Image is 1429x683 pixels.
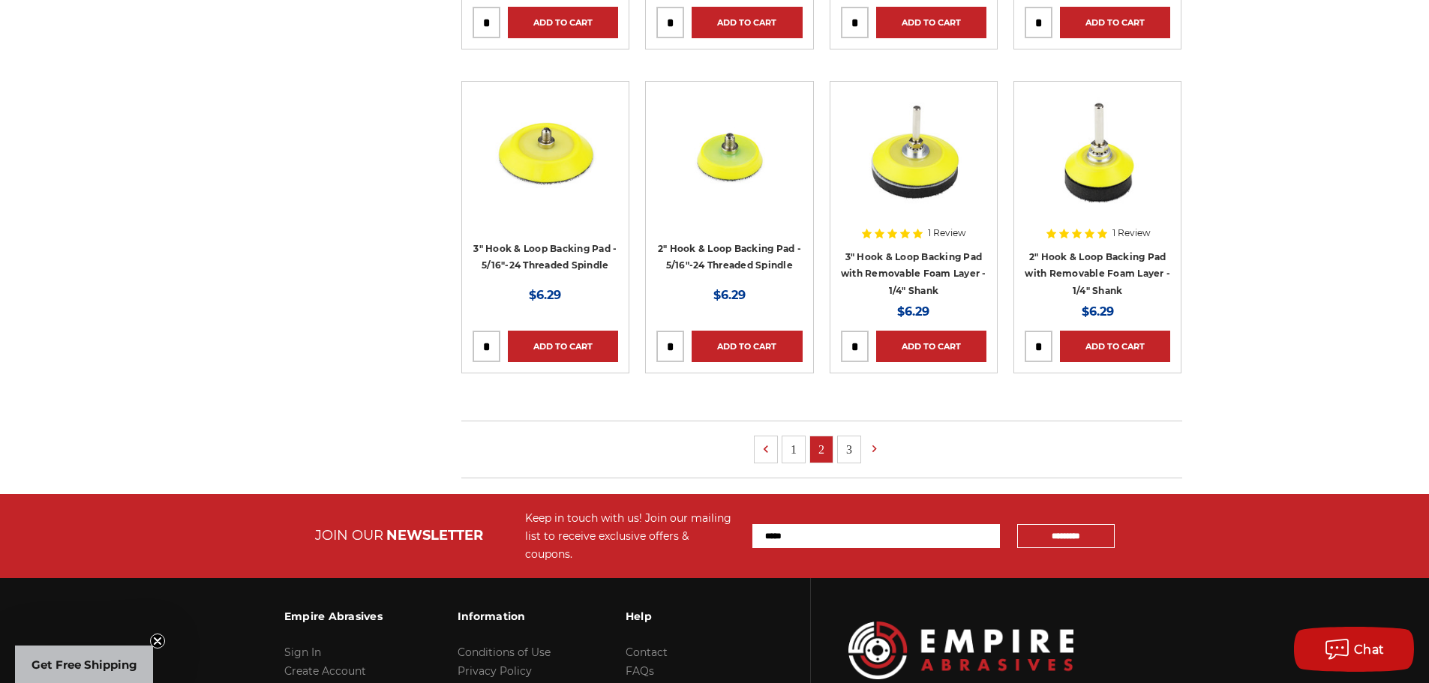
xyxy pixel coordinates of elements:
[284,601,383,632] h3: Empire Abrasives
[876,7,986,38] a: Add to Cart
[782,436,805,463] a: 1
[458,601,551,632] h3: Information
[525,509,737,563] div: Keep in touch with us! Join our mailing list to receive exclusive offers & coupons.
[529,288,561,302] span: $6.29
[1060,7,1170,38] a: Add to Cart
[458,646,551,659] a: Conditions of Use
[897,304,929,319] span: $6.29
[473,92,618,238] a: 3-inch Hook & Loop Backing Pad with 5/16"-24 Threaded Spindle for precise and durable sanding too...
[32,658,137,672] span: Get Free Shipping
[876,331,986,362] a: Add to Cart
[284,646,321,659] a: Sign In
[1060,331,1170,362] a: Add to Cart
[473,243,617,271] a: 3" Hook & Loop Backing Pad - 5/16"-24 Threaded Spindle
[810,436,833,463] a: 2
[1294,627,1414,672] button: Chat
[315,527,383,544] span: JOIN OUR
[150,634,165,649] button: Close teaser
[508,331,618,362] a: Add to Cart
[658,243,801,271] a: 2" Hook & Loop Backing Pad - 5/16"-24 Threaded Spindle
[508,7,618,38] a: Add to Cart
[1082,304,1114,319] span: $6.29
[692,331,802,362] a: Add to Cart
[626,601,727,632] h3: Help
[848,622,1073,679] img: Empire Abrasives Logo Image
[841,251,986,296] a: 3" Hook & Loop Backing Pad with Removable Foam Layer - 1/4" Shank
[713,288,746,302] span: $6.29
[1025,251,1170,296] a: 2" Hook & Loop Backing Pad with Removable Foam Layer - 1/4" Shank
[626,664,654,678] a: FAQs
[626,646,668,659] a: Contact
[485,92,605,212] img: 3-inch Hook & Loop Backing Pad with 5/16"-24 Threaded Spindle for precise and durable sanding too...
[669,92,789,212] img: 2-inch hook and loop backing pad with a 5/16"-24 threaded spindle and tapered edge for precision ...
[15,646,153,683] div: Get Free ShippingClose teaser
[1354,643,1385,657] span: Chat
[284,664,366,678] a: Create Account
[1025,92,1170,238] a: 2-inch yellow sanding pad with black foam layer and versatile 1/4-inch shank/spindle for precisio...
[841,92,986,238] a: Close-up of Empire Abrasives 3-inch hook and loop backing pad with a removable foam layer and 1/4...
[656,92,802,238] a: 2-inch hook and loop backing pad with a 5/16"-24 threaded spindle and tapered edge for precision ...
[386,527,483,544] span: NEWSLETTER
[1037,92,1157,212] img: 2-inch yellow sanding pad with black foam layer and versatile 1/4-inch shank/spindle for precisio...
[854,92,974,212] img: Close-up of Empire Abrasives 3-inch hook and loop backing pad with a removable foam layer and 1/4...
[692,7,802,38] a: Add to Cart
[838,436,860,463] a: 3
[458,664,532,678] a: Privacy Policy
